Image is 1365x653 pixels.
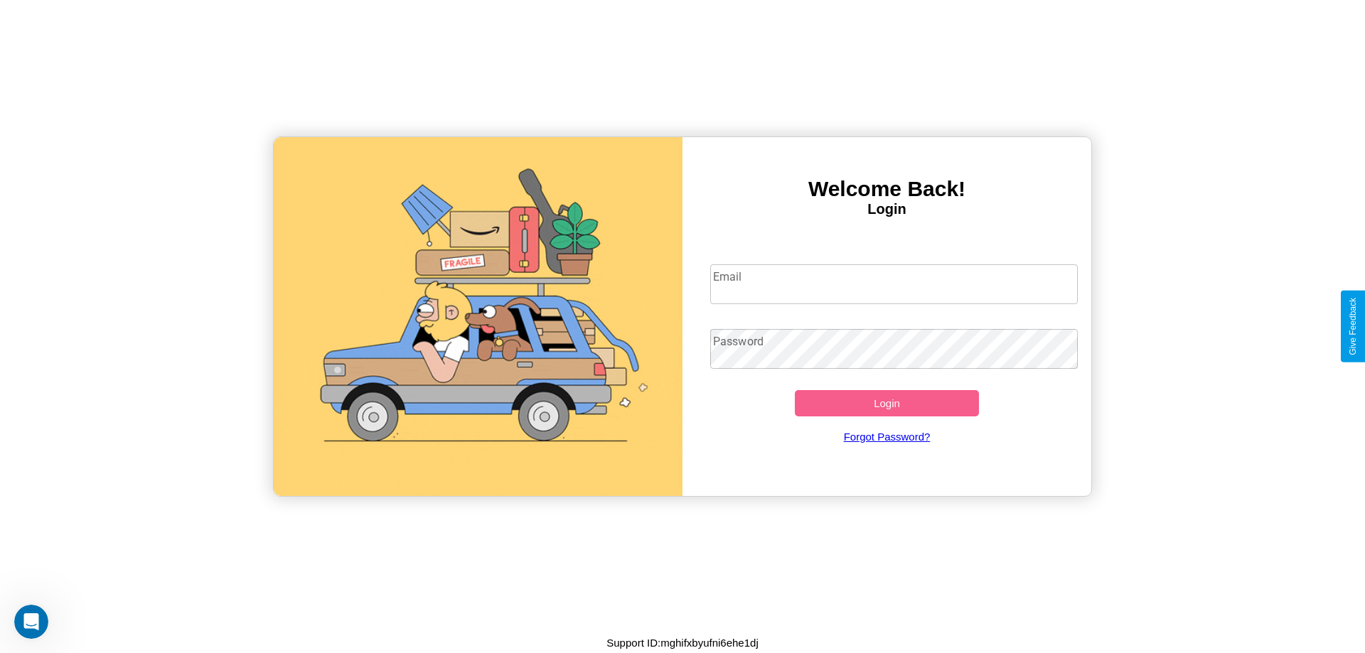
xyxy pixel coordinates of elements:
img: gif [274,137,682,496]
iframe: Intercom live chat [14,605,48,639]
h3: Welcome Back! [682,177,1091,201]
button: Login [795,390,979,416]
div: Give Feedback [1348,298,1358,355]
p: Support ID: mghifxbyufni6ehe1dj [606,633,758,652]
h4: Login [682,201,1091,217]
a: Forgot Password? [703,416,1071,457]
